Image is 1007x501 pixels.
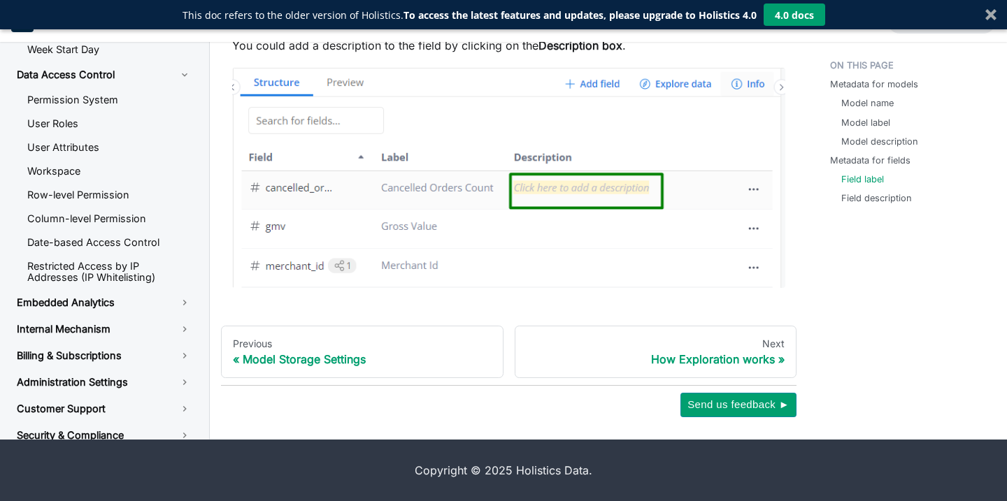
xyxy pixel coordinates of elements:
div: How Exploration works [527,352,785,366]
strong: Description box [538,38,622,52]
a: Metadata for fields [830,154,910,167]
a: Week Start Day [16,39,203,60]
a: NextHow Exploration works [515,326,797,379]
a: Administration Settings [6,370,203,394]
a: Model label [841,116,890,129]
img: Field Description [232,68,785,287]
a: Permission System [16,89,203,110]
a: Billing & Subscriptions [6,344,203,368]
p: You could add a description to the field by clicking on the . [232,37,785,54]
a: Restricted Access by IP Addresses (IP Whitelisting) [16,256,203,288]
a: Security & Compliance [6,423,203,447]
a: Column-level Permission [16,208,203,229]
a: Customer Support [6,397,203,421]
a: Internal Mechanism [6,317,203,341]
strong: To access the latest features and updates, please upgrade to Holistics 4.0 [403,8,757,22]
nav: Docs pages [221,326,797,379]
span: Send us feedback ► [687,395,790,414]
a: Row-level Permission [16,184,203,205]
a: Workspace [16,161,203,182]
a: Embedded Analytics [6,291,203,314]
a: Date-based Access Control [16,232,203,253]
p: This doc refers to the older version of Holistics. [183,8,757,22]
a: Model description [841,135,918,148]
div: This doc refers to the older version of Holistics.To access the latest features and updates, plea... [183,8,757,22]
a: User Roles [16,113,203,134]
a: Model name [841,96,894,110]
a: Field description [841,191,912,205]
div: Model Storage Settings [233,352,492,366]
div: Next [527,337,785,350]
button: Send us feedback ► [680,393,797,416]
div: Previous [233,337,492,350]
a: Field label [841,173,884,186]
a: Metadata for models [830,78,918,91]
a: Data Access Control [6,63,203,87]
a: PreviousModel Storage Settings [221,326,503,379]
a: User Attributes [16,137,203,158]
a: HolisticsHolistics Docs (3.0) [11,10,144,32]
button: 4.0 docs [764,3,825,26]
div: Copyright © 2025 Holistics Data. [53,462,954,479]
